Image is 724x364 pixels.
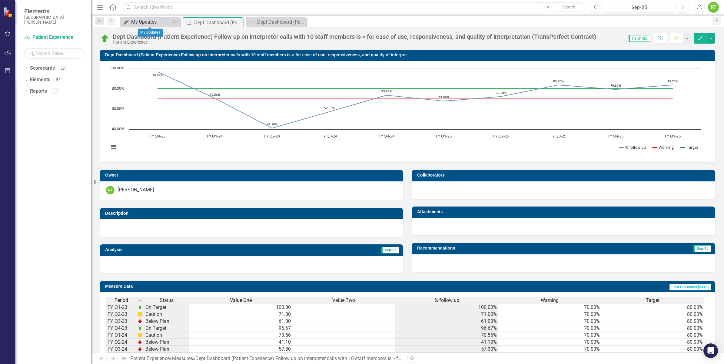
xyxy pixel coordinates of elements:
[230,298,252,303] span: Value One
[189,346,292,353] td: 57.30
[150,133,165,139] text: FY Q4-23
[395,304,498,311] td: 100.00%
[498,346,601,353] td: 70.00%
[30,88,47,95] a: Reports
[610,83,621,88] text: 79.30%
[207,133,223,139] text: FY Q1-24
[115,298,128,303] span: Period
[603,2,675,13] button: Sep-25
[210,92,220,97] text: 70.56%
[550,133,566,139] text: FY Q3-25
[653,144,674,150] button: Show Warning
[144,318,189,325] td: Below Plan
[24,8,85,15] span: Elements
[138,298,143,303] img: 8DAGhfEEPCf229AAAAAElFTkSuQmCC
[24,48,85,59] input: Search Below...
[601,325,704,332] td: 80.00%
[562,5,575,9] span: Search
[381,89,392,93] text: 73.60%
[665,133,681,139] text: FY Q1-26
[498,304,601,311] td: 70.00%
[105,247,248,252] h3: Analysis
[395,318,498,325] td: 61.00%
[498,332,601,339] td: 70.00%
[123,2,585,13] input: Search ClearPoint...
[106,339,136,346] td: FY Q2-24
[30,65,55,72] a: Scorecards
[131,18,171,26] div: My Updates
[113,33,596,40] div: Dept Dashboard (Patient Experience) Follow up on interpreter calls with 10 staff members is > for...
[601,318,704,325] td: 80.00%
[395,346,498,353] td: 57.30%
[105,173,400,177] h3: Owner
[106,186,115,194] div: RT
[144,325,189,332] td: On Target
[498,311,601,318] td: 70.00%
[619,144,646,150] button: Show % follow up
[496,91,506,95] text: 72.30%
[189,332,292,339] td: 70.56
[605,4,673,11] div: Sep-25
[106,65,709,156] div: Chart. Highcharts interactive chart.
[708,2,719,13] button: RT
[105,211,400,216] h3: Description
[144,346,189,353] td: Below Plan
[395,332,498,339] td: 70.56%
[138,333,142,338] img: cBAA0RP0Y6D5n+AAAAAElFTkSuQmCC
[144,304,189,311] td: On Target
[106,346,136,353] td: FY Q3-24
[138,347,142,352] img: TnMDeAgwAPMxUmUi88jYAAAAAElFTkSuQmCC
[601,311,704,318] td: 80.00%
[498,325,601,332] td: 70.00%
[434,298,459,303] span: % follow up
[138,326,142,331] img: zOikAAAAAElFTkSuQmCC
[30,76,50,83] a: Elements
[264,133,280,139] text: FY Q2-24
[50,89,60,94] div: 17
[189,339,292,346] td: 41.10
[138,29,163,37] div: My Updates
[541,298,559,303] span: Warning
[417,210,712,214] h3: Attachments
[112,85,125,91] text: 80.00%
[106,318,136,325] td: FY Q3-23
[195,356,576,361] div: Dept Dashboard (Patient Experience) Follow up on interpreter calls with 10 staff members is > for...
[106,65,704,156] svg: Interactive chart
[144,332,189,339] td: Caution
[553,79,564,83] text: 83.70%
[194,19,242,26] div: Dept Dashboard (Patient Experience) Follow up on interpreter calls with 10 staff members is > for...
[498,318,601,325] td: 70.00%
[257,18,305,26] div: Dept Dashboard (Patient Experience) Follow up on interpreter calls with 10 staff members is > for...
[379,133,395,139] text: FY Q4-24
[106,332,136,339] td: FY Q1-24
[681,144,699,150] button: Show Target
[608,133,623,139] text: FY Q4-25
[160,298,174,303] span: Status
[138,312,142,317] img: cBAA0RP0Y6D5n+AAAAAElFTkSuQmCC
[112,126,125,131] text: 40.00%
[324,106,335,110] text: 57.30%
[118,187,154,194] div: [PERSON_NAME]
[121,18,171,26] a: My Updates
[189,304,292,311] td: 100.00
[112,106,125,111] text: 60.00%
[667,79,678,83] text: 83.70%
[157,98,674,100] g: Warning, line 2 of 3 with 10 data points.
[113,40,596,45] div: Patient Experience
[436,133,452,139] text: FY Q1-25
[58,66,68,71] div: 53
[395,339,498,346] td: 41.10%
[53,77,63,82] div: 52
[601,346,704,353] td: 80.00%
[138,340,142,345] img: TnMDeAgwAPMxUmUi88jYAAAAAElFTkSuQmCC
[106,304,136,311] td: FY Q1-23
[601,332,704,339] td: 80.00%
[130,356,170,361] a: Patient Experience
[157,88,674,90] g: Target, line 3 of 3 with 10 data points.
[669,284,711,290] span: Last Calculated [DATE]
[100,34,110,43] img: On Target
[629,35,650,42] span: FY Q1-26
[247,18,305,26] a: Dept Dashboard (Patient Experience) Follow up on interpreter calls with 10 staff members is > for...
[321,133,337,139] text: FY Q3-24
